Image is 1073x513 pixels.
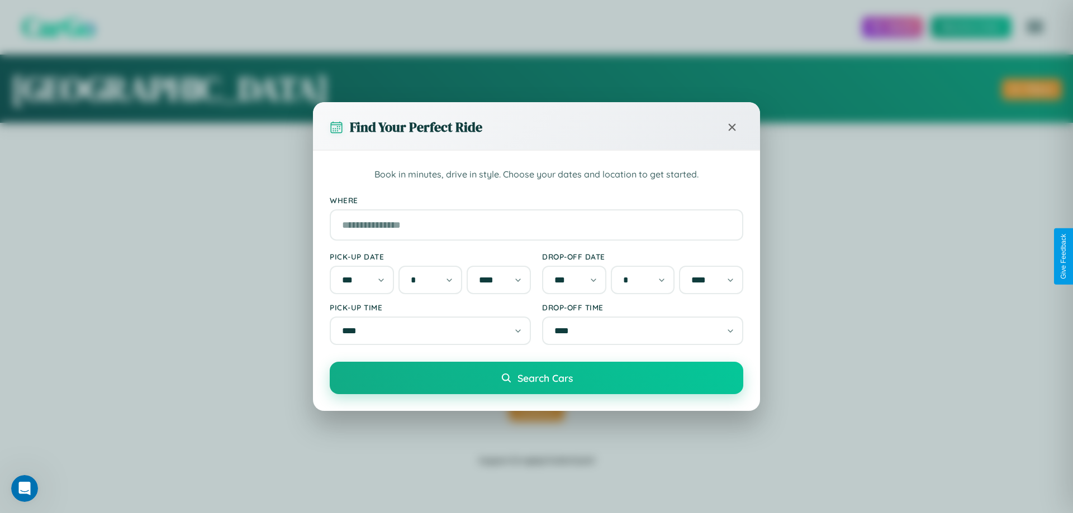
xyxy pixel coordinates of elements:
[330,362,743,394] button: Search Cars
[517,372,573,384] span: Search Cars
[330,303,531,312] label: Pick-up Time
[542,303,743,312] label: Drop-off Time
[330,252,531,261] label: Pick-up Date
[330,167,743,182] p: Book in minutes, drive in style. Choose your dates and location to get started.
[542,252,743,261] label: Drop-off Date
[350,118,482,136] h3: Find Your Perfect Ride
[330,195,743,205] label: Where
